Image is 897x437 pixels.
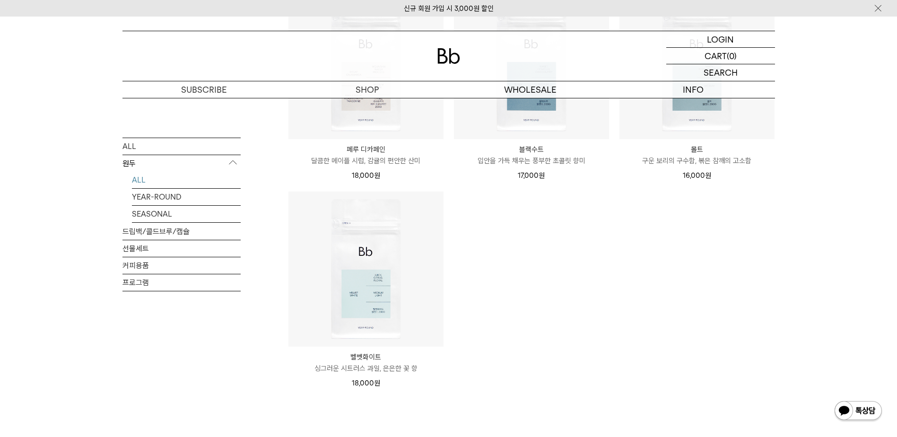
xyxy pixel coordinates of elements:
a: 프로그램 [122,274,241,290]
p: 싱그러운 시트러스 과일, 은은한 꽃 향 [288,363,444,374]
img: 로고 [437,48,460,64]
img: 카카오톡 채널 1:1 채팅 버튼 [834,400,883,423]
p: 구운 보리의 구수함, 볶은 참깨의 고소함 [619,155,775,166]
a: 벨벳화이트 싱그러운 시트러스 과일, 은은한 꽃 향 [288,351,444,374]
a: 블랙수트 입안을 가득 채우는 풍부한 초콜릿 향미 [454,144,609,166]
a: SEASONAL [132,205,241,222]
p: 벨벳화이트 [288,351,444,363]
p: 블랙수트 [454,144,609,155]
a: ALL [132,171,241,188]
a: YEAR-ROUND [132,188,241,205]
a: ALL [122,138,241,154]
a: CART (0) [666,48,775,64]
p: 달콤한 메이플 시럽, 감귤의 편안한 산미 [288,155,444,166]
p: SEARCH [704,64,738,81]
a: 신규 회원 가입 시 3,000원 할인 [404,4,494,13]
a: LOGIN [666,31,775,48]
p: 원두 [122,155,241,172]
span: 18,000 [352,379,380,387]
p: 페루 디카페인 [288,144,444,155]
p: 몰트 [619,144,775,155]
a: 몰트 구운 보리의 구수함, 볶은 참깨의 고소함 [619,144,775,166]
a: 페루 디카페인 달콤한 메이플 시럽, 감귤의 편안한 산미 [288,144,444,166]
img: 벨벳화이트 [288,192,444,347]
p: LOGIN [707,31,734,47]
span: 18,000 [352,171,380,180]
p: WHOLESALE [449,81,612,98]
a: SHOP [286,81,449,98]
span: 원 [374,171,380,180]
a: 커피용품 [122,257,241,273]
span: 원 [374,379,380,387]
p: (0) [727,48,737,64]
span: 17,000 [518,171,545,180]
a: SUBSCRIBE [122,81,286,98]
span: 원 [705,171,711,180]
p: INFO [612,81,775,98]
a: 선물세트 [122,240,241,256]
span: 16,000 [683,171,711,180]
span: 원 [539,171,545,180]
p: CART [705,48,727,64]
p: 입안을 가득 채우는 풍부한 초콜릿 향미 [454,155,609,166]
a: 드립백/콜드브루/캡슐 [122,223,241,239]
